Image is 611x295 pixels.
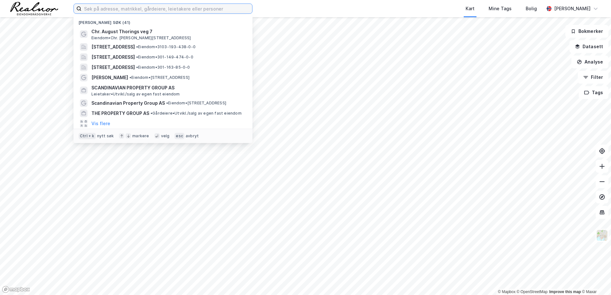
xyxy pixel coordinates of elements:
img: realnor-logo.934646d98de889bb5806.png [10,2,58,15]
div: avbryt [186,133,199,139]
span: [PERSON_NAME] [91,74,128,81]
a: OpenStreetMap [517,290,548,294]
div: Kart [466,5,475,12]
input: Søk på adresse, matrikkel, gårdeiere, leietakere eller personer [81,4,252,13]
span: [STREET_ADDRESS] [91,53,135,61]
div: Kontrollprogram for chat [579,264,611,295]
div: nytt søk [97,133,114,139]
div: velg [161,133,170,139]
span: • [166,101,168,105]
span: Gårdeiere • Utvikl./salg av egen fast eiendom [151,111,242,116]
span: • [129,75,131,80]
div: markere [132,133,149,139]
span: [STREET_ADDRESS] [91,64,135,71]
span: Eiendom • 3103-193-438-0-0 [136,44,196,49]
div: esc [174,133,184,139]
span: Eiendom • [STREET_ADDRESS] [129,75,189,80]
button: Tags [579,86,608,99]
a: Mapbox [498,290,515,294]
div: [PERSON_NAME] søk (41) [73,15,252,26]
span: Scandinavian Property Group AS [91,99,165,107]
span: Leietaker • Utvikl./salg av egen fast eiendom [91,92,180,97]
button: Filter [578,71,608,84]
span: Chr. August Thorings veg 7 [91,28,245,35]
span: • [151,111,152,116]
button: Analyse [571,56,608,68]
span: • [136,65,138,70]
div: [PERSON_NAME] [554,5,591,12]
span: Eiendom • 301-149-474-0-0 [136,55,193,60]
span: • [136,55,138,59]
button: Vis flere [91,120,110,127]
span: SCANDINAVIAN PROPERTY GROUP AS [91,84,245,92]
a: Mapbox homepage [2,286,30,293]
img: Z [596,229,608,241]
span: THE PROPERTY GROUP AS [91,110,149,117]
span: Eiendom • Chr. [PERSON_NAME][STREET_ADDRESS] [91,35,191,41]
span: [STREET_ADDRESS] [91,43,135,51]
span: • [136,44,138,49]
span: Eiendom • [STREET_ADDRESS] [166,101,226,106]
button: Bokmerker [565,25,608,38]
a: Improve this map [549,290,581,294]
div: Ctrl + k [79,133,96,139]
iframe: Chat Widget [579,264,611,295]
div: Bolig [526,5,537,12]
button: Datasett [569,40,608,53]
div: Mine Tags [489,5,512,12]
span: Eiendom • 301-163-85-0-0 [136,65,190,70]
